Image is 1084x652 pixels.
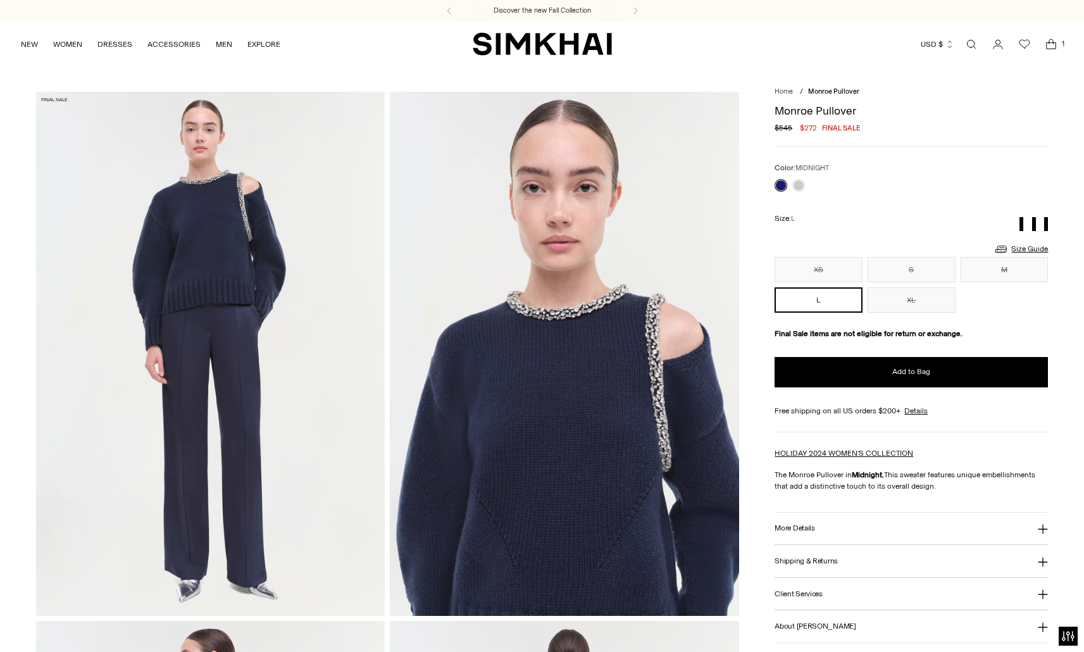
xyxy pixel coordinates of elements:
[775,87,1048,97] nav: breadcrumbs
[904,405,928,417] a: Details
[1038,32,1064,57] a: Open cart modal
[775,578,1048,610] button: Client Services
[775,122,792,134] s: $545
[775,213,795,225] label: Size:
[775,257,863,282] button: XS
[147,30,201,58] a: ACCESSORIES
[21,30,38,58] a: NEW
[775,513,1048,545] button: More Details
[247,30,280,58] a: EXPLORE
[775,357,1048,387] button: Add to Bag
[852,470,884,479] strong: Midnight.
[775,610,1048,643] button: About [PERSON_NAME]
[994,241,1048,257] a: Size Guide
[775,590,823,598] h3: Client Services
[961,257,1049,282] button: M
[800,122,817,134] span: $272
[775,87,793,96] a: Home
[795,164,829,172] span: MIDNIGHT
[775,469,1048,492] p: The Monroe Pullover in This sweater features unique embellishments that add a distinctive touch t...
[390,92,739,615] img: Monroe Pullover
[775,405,1048,417] div: Free shipping on all US orders $200+
[473,32,612,56] a: SIMKHAI
[985,32,1011,57] a: Go to the account page
[892,367,930,377] span: Add to Bag
[1012,32,1037,57] a: Wishlist
[1057,38,1069,49] span: 1
[775,329,963,338] strong: Final Sale items are not eligible for return or exchange.
[97,30,132,58] a: DRESSES
[800,87,803,97] div: /
[775,287,863,313] button: L
[216,30,232,58] a: MEN
[868,287,956,313] button: XL
[53,30,82,58] a: WOMEN
[959,32,984,57] a: Open search modal
[775,105,1048,116] h1: Monroe Pullover
[494,6,591,16] a: Discover the new Fall Collection
[775,162,829,174] label: Color:
[775,557,838,565] h3: Shipping & Returns
[868,257,956,282] button: S
[775,545,1048,577] button: Shipping & Returns
[791,215,795,223] span: L
[808,87,859,96] span: Monroe Pullover
[775,622,856,630] h3: About [PERSON_NAME]
[775,524,814,532] h3: More Details
[921,30,954,58] button: USD $
[775,449,913,458] a: HOLIDAY 2024 WOMEN'S COLLECTION
[36,92,385,615] img: Monroe Pullover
